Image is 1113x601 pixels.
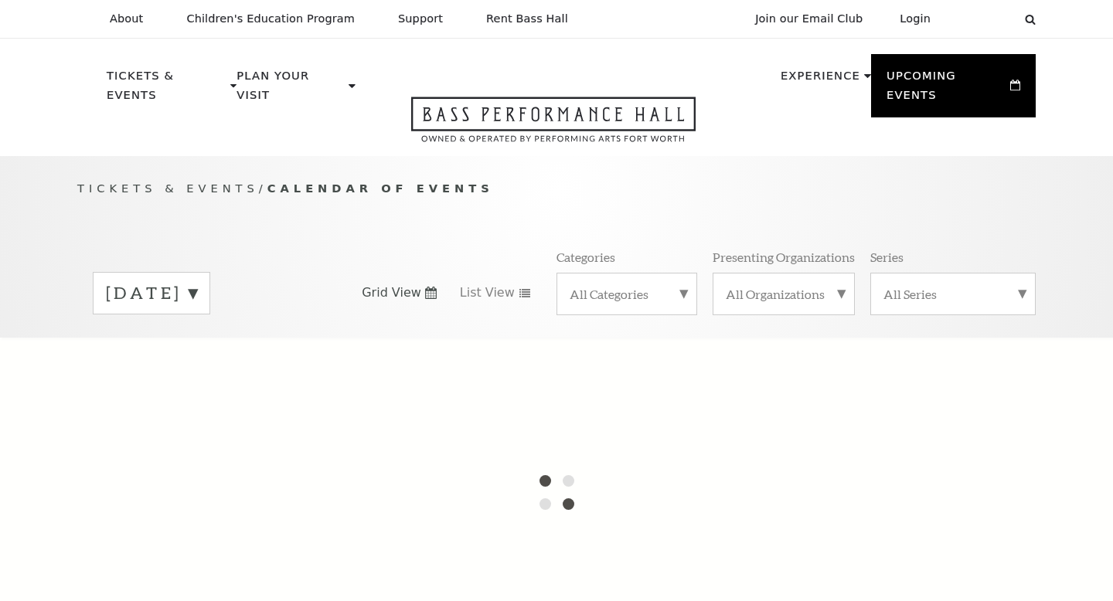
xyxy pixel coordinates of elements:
[883,286,1023,302] label: All Series
[107,66,226,114] p: Tickets & Events
[460,284,515,301] span: List View
[237,66,345,114] p: Plan Your Visit
[186,12,355,25] p: Children's Education Program
[556,249,615,265] p: Categories
[570,286,684,302] label: All Categories
[362,284,421,301] span: Grid View
[726,286,842,302] label: All Organizations
[77,182,259,195] span: Tickets & Events
[713,249,855,265] p: Presenting Organizations
[110,12,143,25] p: About
[267,182,494,195] span: Calendar of Events
[870,249,904,265] p: Series
[106,281,197,305] label: [DATE]
[955,12,1010,26] select: Select:
[887,66,1006,114] p: Upcoming Events
[781,66,860,94] p: Experience
[486,12,568,25] p: Rent Bass Hall
[77,179,1036,199] p: /
[398,12,443,25] p: Support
